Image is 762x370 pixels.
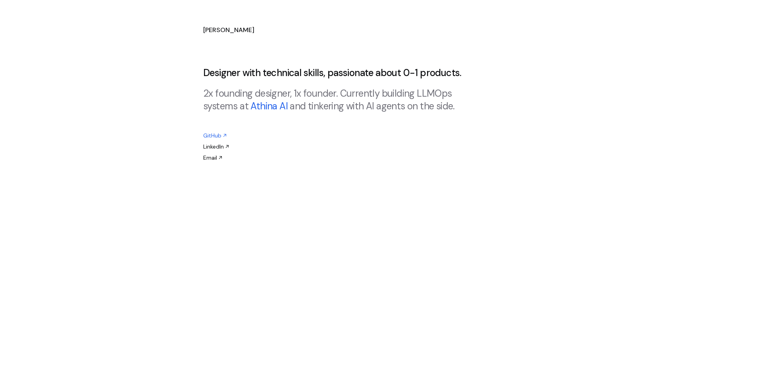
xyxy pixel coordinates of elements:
[250,100,288,112] a: Athina AI
[203,87,465,113] p: 2x founding designer, 1x founder. Currently building LLMOps systems at and tinkering with AI agen...
[203,67,462,79] span: Designer with technical skills, passionate about 0-1 products.
[203,132,226,139] a: GitHub
[203,143,229,151] a: LinkedIn
[203,25,559,35] h1: [PERSON_NAME]
[203,154,222,162] a: Email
